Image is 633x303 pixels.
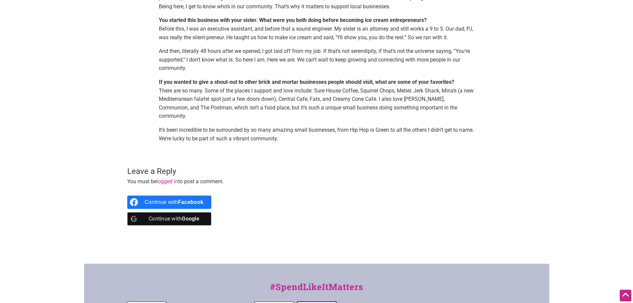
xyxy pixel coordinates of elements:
[159,126,475,143] p: It’s been incredible to be surrounded by so many amazing small businesses, from Hip Hop is Green ...
[159,78,475,120] p: There are so many. Some of the places I support and love include: Sure House Coffee, Squirrel Cho...
[159,79,454,85] strong: If you wanted to give a shout-out to other brick and mortar businesses people should visit, what ...
[127,177,506,186] p: You must be to post a comment.
[127,196,211,209] a: Continue with <b>Facebook</b>
[145,212,203,226] div: Continue with
[157,178,178,185] a: logged in
[159,17,427,23] strong: You started this business with your sister. What were you both doing before becoming ice cream en...
[84,280,549,300] div: #SpendLikeItMatters
[159,47,475,73] p: And then, literally 48 hours after we opened, I got laid off from my job. If that’s not serendipi...
[145,196,203,209] div: Continue with
[182,216,199,222] b: Google
[159,16,475,42] p: Before this, I was an executive assistant, and before that a sound engineer. My sister is an atto...
[127,166,506,177] h3: Leave a Reply
[620,290,631,301] div: Scroll Back to Top
[178,199,203,205] b: Facebook
[127,212,211,226] a: Continue with <b>Google</b>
